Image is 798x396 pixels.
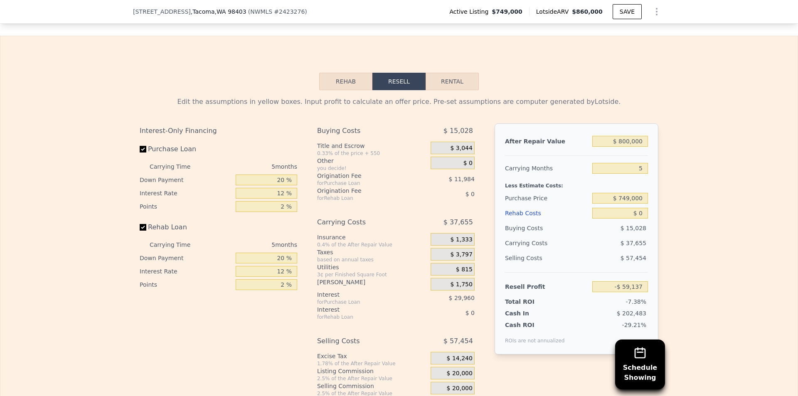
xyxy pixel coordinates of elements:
span: $ 3,044 [450,145,472,152]
div: Selling Costs [317,334,410,349]
button: Resell [372,73,426,90]
div: Carrying Time [150,238,204,251]
span: $ 202,483 [617,310,646,317]
div: Buying Costs [505,221,589,236]
div: 5 months [207,238,297,251]
span: $ 20,000 [447,385,473,392]
button: SAVE [613,4,642,19]
span: Active Listing [449,7,492,16]
div: for Rehab Loan [317,195,410,202]
div: Interest Rate [140,187,232,200]
div: Carrying Time [150,160,204,173]
div: Cash ROI [505,321,565,329]
span: NWMLS [250,8,272,15]
span: $ 14,240 [447,355,473,362]
div: Edit the assumptions in yellow boxes. Input profit to calculate an offer price. Pre-set assumptio... [140,97,658,107]
div: Origination Fee [317,172,410,180]
input: Purchase Loan [140,146,146,152]
span: $ 0 [463,160,473,167]
span: Lotside ARV [536,7,572,16]
div: Carrying Costs [505,236,557,251]
span: $749,000 [492,7,522,16]
span: $ 0 [465,310,475,316]
div: for Purchase Loan [317,299,410,305]
div: Resell Profit [505,279,589,294]
div: Less Estimate Costs: [505,176,648,191]
div: Selling Costs [505,251,589,266]
div: Buying Costs [317,123,410,138]
div: Carrying Costs [317,215,410,230]
span: $ 37,655 [621,240,646,246]
div: 1.78% of the After Repair Value [317,360,427,367]
div: 2.5% of the After Repair Value [317,375,427,382]
span: $ 0 [465,191,475,197]
button: Rental [426,73,479,90]
div: for Purchase Loan [317,180,410,187]
input: Rehab Loan [140,224,146,231]
span: [STREET_ADDRESS] [133,7,191,16]
span: -7.38% [626,298,646,305]
div: Points [140,278,232,291]
div: Cash In [505,309,557,317]
span: $ 11,984 [449,176,475,182]
div: Utilities [317,263,427,271]
div: Interest Rate [140,265,232,278]
button: Rehab [319,73,372,90]
span: $860,000 [572,8,603,15]
button: ScheduleShowing [615,339,665,389]
div: Down Payment [140,173,232,187]
span: $ 1,750 [450,281,472,288]
span: , Tacoma [191,7,246,16]
div: Total ROI [505,298,557,306]
div: Insurance [317,233,427,241]
span: -29.21% [622,322,646,328]
span: $ 1,333 [450,236,472,244]
label: Purchase Loan [140,142,232,157]
div: 0.4% of the After Repair Value [317,241,427,248]
div: Interest [317,305,410,314]
div: Carrying Months [505,161,589,176]
div: After Repair Value [505,134,589,149]
div: for Rehab Loan [317,314,410,320]
span: $ 815 [456,266,473,273]
div: Other [317,157,427,165]
div: [PERSON_NAME] [317,278,427,286]
div: Taxes [317,248,427,256]
div: ( ) [248,7,307,16]
span: $ 57,454 [621,255,646,261]
span: $ 37,655 [443,215,473,230]
span: $ 29,960 [449,295,475,301]
div: 3¢ per Finished Square Foot [317,271,427,278]
div: ROIs are not annualized [505,329,565,344]
span: $ 15,028 [621,225,646,231]
span: $ 3,797 [450,251,472,258]
div: Title and Escrow [317,142,427,150]
span: , WA 98403 [215,8,246,15]
div: based on annual taxes [317,256,427,263]
div: Listing Commission [317,367,427,375]
span: $ 15,028 [443,123,473,138]
div: Rehab Costs [505,206,589,221]
div: 5 months [207,160,297,173]
div: Purchase Price [505,191,589,206]
button: Show Options [648,3,665,20]
span: $ 57,454 [443,334,473,349]
span: $ 20,000 [447,370,473,377]
div: Interest [317,290,410,299]
div: you decide! [317,165,427,172]
div: Excise Tax [317,352,427,360]
div: Down Payment [140,251,232,265]
label: Rehab Loan [140,220,232,235]
div: Points [140,200,232,213]
div: Selling Commission [317,382,427,390]
span: # 2423276 [274,8,305,15]
div: Origination Fee [317,187,410,195]
div: Interest-Only Financing [140,123,297,138]
div: 0.33% of the price + 550 [317,150,427,157]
